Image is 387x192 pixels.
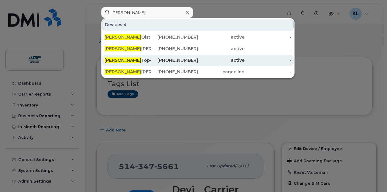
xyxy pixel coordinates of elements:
div: active [198,57,245,63]
div: [PHONE_NUMBER] [151,34,198,40]
div: Olsthoorn [104,34,151,40]
a: [PERSON_NAME][PERSON_NAME][PHONE_NUMBER]cancelled- [102,66,294,77]
a: [PERSON_NAME]Olsthoorn[PHONE_NUMBER]active- [102,32,294,43]
span: [PERSON_NAME] [104,69,141,75]
div: [PHONE_NUMBER] [151,46,198,52]
a: [PERSON_NAME]Topolovec[PHONE_NUMBER]active- [102,55,294,66]
div: Topolovec [104,57,151,63]
div: [PHONE_NUMBER] [151,57,198,63]
div: [PHONE_NUMBER] [151,69,198,75]
div: - [245,34,291,40]
div: - [245,69,291,75]
div: active [198,46,245,52]
span: [PERSON_NAME] [104,58,141,63]
div: cancelled [198,69,245,75]
div: - [245,57,291,63]
div: active [198,34,245,40]
div: - [245,46,291,52]
span: 4 [124,22,127,28]
a: [PERSON_NAME][PERSON_NAME][PHONE_NUMBER]active- [102,43,294,54]
div: [PERSON_NAME] [104,46,151,52]
div: [PERSON_NAME] [104,69,151,75]
iframe: Messenger Launcher [361,166,382,187]
div: Devices [102,19,294,30]
span: [PERSON_NAME] [104,34,141,40]
span: [PERSON_NAME] [104,46,141,51]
